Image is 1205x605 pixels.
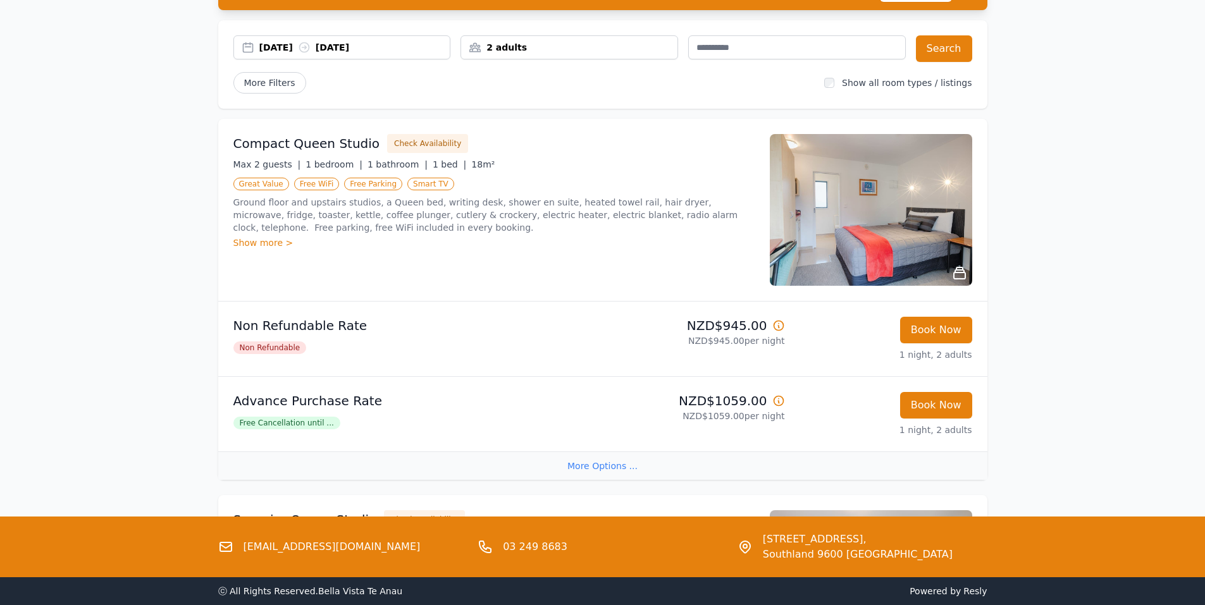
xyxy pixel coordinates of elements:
a: 03 249 8683 [503,539,567,554]
div: Show more > [233,236,755,249]
span: More Filters [233,72,306,94]
button: Book Now [900,317,972,343]
a: Resly [963,586,987,596]
span: Smart TV [407,178,454,190]
button: Search [916,35,972,62]
label: Show all room types / listings [842,78,972,88]
span: [STREET_ADDRESS], [763,532,953,547]
h3: Superior Queen Studio [233,511,377,529]
span: Southland 9600 [GEOGRAPHIC_DATA] [763,547,953,562]
div: [DATE] [DATE] [259,41,450,54]
p: NZD$945.00 [608,317,785,334]
button: Book Now [900,392,972,419]
div: 2 adults [461,41,677,54]
span: 1 bathroom | [368,159,428,169]
p: NZD$945.00 per night [608,334,785,347]
span: Free Parking [344,178,402,190]
span: Free WiFi [294,178,340,190]
a: [EMAIL_ADDRESS][DOMAIN_NAME] [244,539,421,554]
span: ⓒ All Rights Reserved. Bella Vista Te Anau [218,586,403,596]
p: Advance Purchase Rate [233,392,598,410]
span: Great Value [233,178,289,190]
p: 1 night, 2 adults [795,424,972,436]
button: Check Availability [387,134,468,153]
h3: Compact Queen Studio [233,135,380,152]
span: Free Cancellation until ... [233,417,340,429]
p: NZD$1059.00 per night [608,410,785,422]
div: More Options ... [218,451,987,480]
p: Non Refundable Rate [233,317,598,334]
span: Powered by [608,585,987,597]
p: NZD$1059.00 [608,392,785,410]
span: 18m² [471,159,495,169]
p: Ground floor and upstairs studios, a Queen bed, writing desk, shower en suite, heated towel rail,... [233,196,755,234]
button: Check Availability [384,510,465,529]
span: Non Refundable [233,341,307,354]
span: 1 bed | [433,159,466,169]
span: Max 2 guests | [233,159,301,169]
span: 1 bedroom | [306,159,362,169]
p: 1 night, 2 adults [795,348,972,361]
